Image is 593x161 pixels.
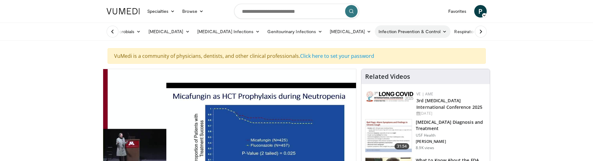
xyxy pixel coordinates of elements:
a: [MEDICAL_DATA] [145,25,193,38]
div: [DATE] [416,111,485,116]
input: Search topics, interventions [234,4,359,19]
p: 8.9K views [416,145,434,150]
a: Favorites [445,5,470,18]
a: [MEDICAL_DATA] [326,25,375,38]
a: 3rd [MEDICAL_DATA] International Conference 2025 [416,98,482,110]
div: VuMedi is a community of physicians, dentists, and other clinical professionals. [108,48,486,64]
a: Infection Prevention & Control [375,25,450,38]
h4: Related Videos [365,73,410,80]
img: 912d4c0c-18df-4adc-aa60-24f51820003e.150x105_q85_crop-smart_upscale.jpg [365,119,412,152]
a: Browse [178,5,207,18]
img: a2792a71-925c-4fc2-b8ef-8d1b21aec2f7.png.150x105_q85_autocrop_double_scale_upscale_version-0.2.jpg [366,91,413,102]
a: VE | AME [416,91,433,97]
img: VuMedi Logo [107,8,140,14]
a: Click here to set your password [300,53,374,59]
a: 31:54 [MEDICAL_DATA] Diagnosis and Treatment USF Health [PERSON_NAME] 8.9K views [365,119,486,152]
a: Respiratory Infections [450,25,509,38]
a: P [474,5,487,18]
p: [PERSON_NAME] [416,139,486,144]
a: [MEDICAL_DATA] Infections [193,25,264,38]
a: Specialties [143,5,179,18]
span: 31:54 [394,143,410,149]
p: USF Health [416,133,486,138]
a: Genitourinary Infections [264,25,326,38]
h3: [MEDICAL_DATA] Diagnosis and Treatment [416,119,486,132]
